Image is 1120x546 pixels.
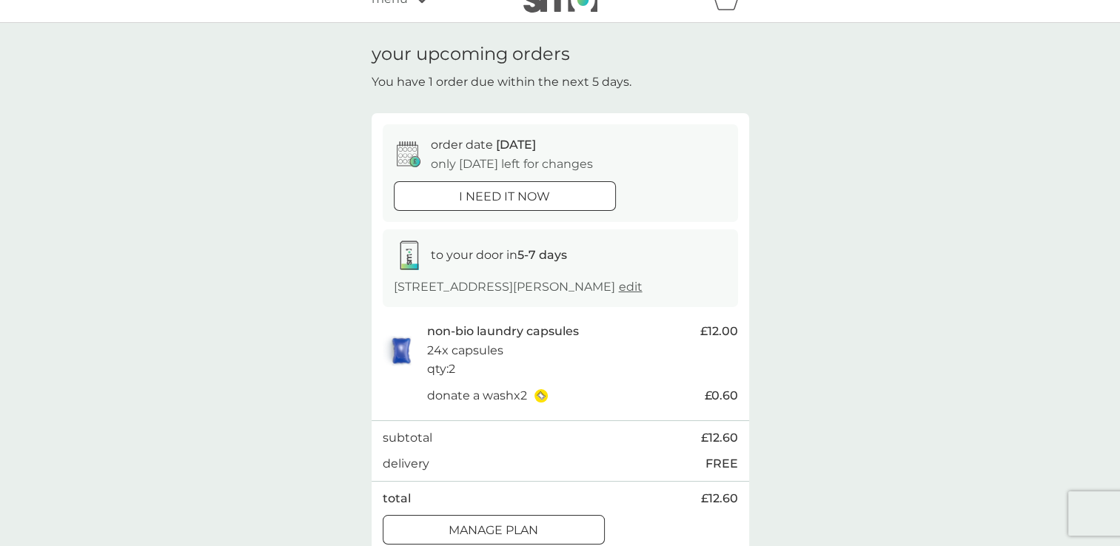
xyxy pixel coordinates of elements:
[431,248,567,262] span: to your door in
[372,73,631,92] p: You have 1 order due within the next 5 days.
[459,187,550,206] p: i need it now
[431,155,593,174] p: only [DATE] left for changes
[700,322,738,341] span: £12.00
[427,386,527,405] p: donate a wash x 2
[427,360,455,379] p: qty : 2
[496,138,536,152] span: [DATE]
[383,454,429,473] p: delivery
[705,454,738,473] p: FREE
[427,341,503,360] p: 24x capsules
[383,489,411,508] p: total
[427,322,579,341] p: non-bio laundry capsules
[383,428,432,448] p: subtotal
[449,521,538,540] p: Manage plan
[701,489,738,508] span: £12.60
[705,386,738,405] span: £0.60
[372,44,570,65] h1: your upcoming orders
[394,181,616,211] button: i need it now
[619,280,643,294] a: edit
[517,248,567,262] strong: 5-7 days
[383,515,605,545] button: Manage plan
[394,277,643,297] p: [STREET_ADDRESS][PERSON_NAME]
[431,135,536,155] p: order date
[701,428,738,448] span: £12.60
